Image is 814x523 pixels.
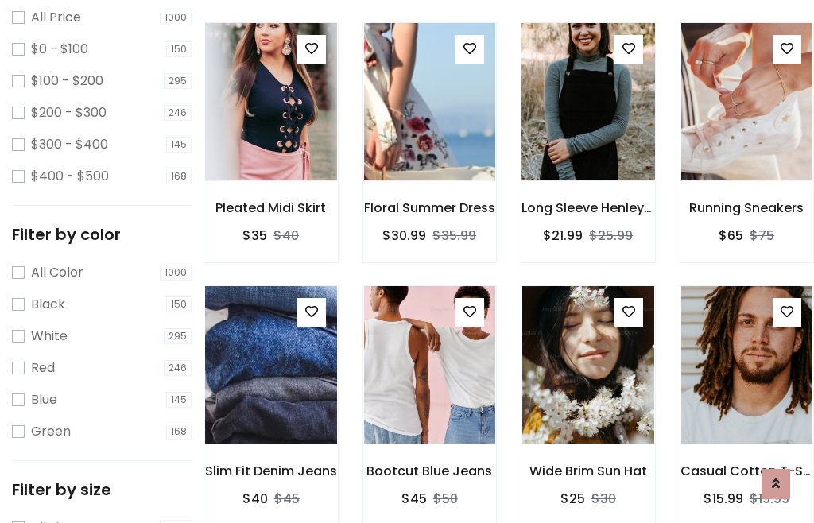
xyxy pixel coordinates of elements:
span: 295 [164,328,192,344]
h6: $40 [242,491,268,506]
label: $100 - $200 [31,72,103,91]
h6: Floral Summer Dress [363,200,497,215]
h6: $15.99 [704,491,743,506]
h6: Casual Cotton T-Shirt [680,463,814,478]
h5: Filter by size [12,480,192,499]
span: 145 [166,392,192,408]
h5: Filter by color [12,225,192,244]
del: $45 [274,490,300,508]
label: Black [31,295,65,314]
h6: Bootcut Blue Jeans [363,463,497,478]
span: 295 [164,73,192,89]
label: $400 - $500 [31,167,109,186]
h6: Wide Brim Sun Hat [521,463,655,478]
label: $200 - $300 [31,103,107,122]
label: Blue [31,390,57,409]
del: $30 [591,490,616,508]
span: 1000 [160,265,192,281]
h6: Running Sneakers [680,200,814,215]
label: Red [31,358,55,378]
span: 246 [164,360,192,376]
h6: $65 [719,228,743,243]
label: All Price [31,8,81,27]
h6: $25 [560,491,585,506]
label: $0 - $100 [31,40,88,59]
h6: Long Sleeve Henley T-Shirt [521,200,655,215]
span: 168 [166,424,192,440]
span: 145 [166,137,192,153]
h6: $35 [242,228,267,243]
del: $19.99 [750,490,789,508]
h6: $45 [401,491,427,506]
label: White [31,327,68,346]
del: $75 [750,227,774,245]
h6: $21.99 [543,228,583,243]
label: All Color [31,263,83,282]
del: $35.99 [432,227,476,245]
del: $50 [433,490,458,508]
h6: Pleated Midi Skirt [204,200,338,215]
h6: Slim Fit Denim Jeans [204,463,338,478]
label: $300 - $400 [31,135,108,154]
label: Green [31,422,71,441]
span: 168 [166,169,192,184]
span: 150 [166,296,192,312]
h6: $30.99 [382,228,426,243]
span: 1000 [160,10,192,25]
span: 246 [164,105,192,121]
del: $40 [273,227,299,245]
span: 150 [166,41,192,57]
del: $25.99 [589,227,633,245]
